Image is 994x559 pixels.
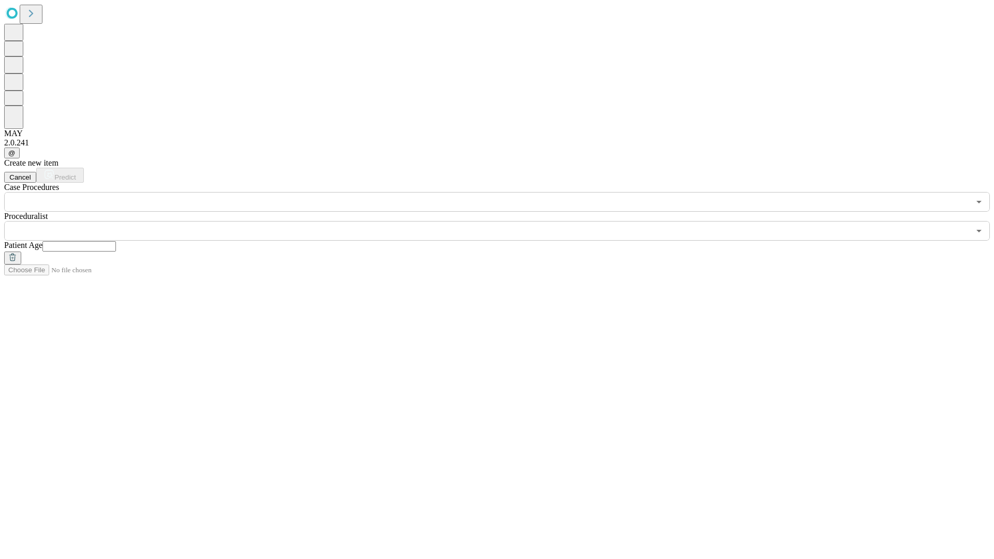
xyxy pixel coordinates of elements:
[36,168,84,183] button: Predict
[972,195,986,209] button: Open
[4,241,42,249] span: Patient Age
[8,149,16,157] span: @
[972,224,986,238] button: Open
[54,173,76,181] span: Predict
[4,172,36,183] button: Cancel
[4,138,990,148] div: 2.0.241
[9,173,31,181] span: Cancel
[4,148,20,158] button: @
[4,129,990,138] div: MAY
[4,158,59,167] span: Create new item
[4,183,59,192] span: Scheduled Procedure
[4,212,48,220] span: Proceduralist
